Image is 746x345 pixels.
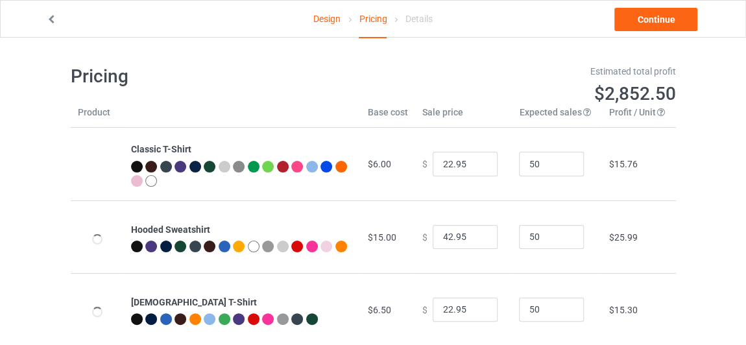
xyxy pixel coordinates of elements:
[422,232,427,242] span: $
[131,144,191,154] b: Classic T-Shirt
[367,305,391,315] span: $6.50
[367,232,396,243] span: $15.00
[233,161,245,172] img: heather_texture.png
[71,65,365,88] h1: Pricing
[359,1,387,38] div: Pricing
[614,8,697,31] a: Continue
[608,232,637,243] span: $25.99
[71,106,124,128] th: Product
[405,1,433,37] div: Details
[608,305,637,315] span: $15.30
[360,106,415,128] th: Base cost
[367,159,391,169] span: $6.00
[131,224,210,235] b: Hooded Sweatshirt
[608,159,637,169] span: $15.76
[594,83,676,104] span: $2,852.50
[512,106,601,128] th: Expected sales
[601,106,675,128] th: Profit / Unit
[422,159,427,169] span: $
[415,106,512,128] th: Sale price
[131,297,257,307] b: [DEMOGRAPHIC_DATA] T-Shirt
[382,65,676,78] div: Estimated total profit
[422,304,427,315] span: $
[313,1,341,37] a: Design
